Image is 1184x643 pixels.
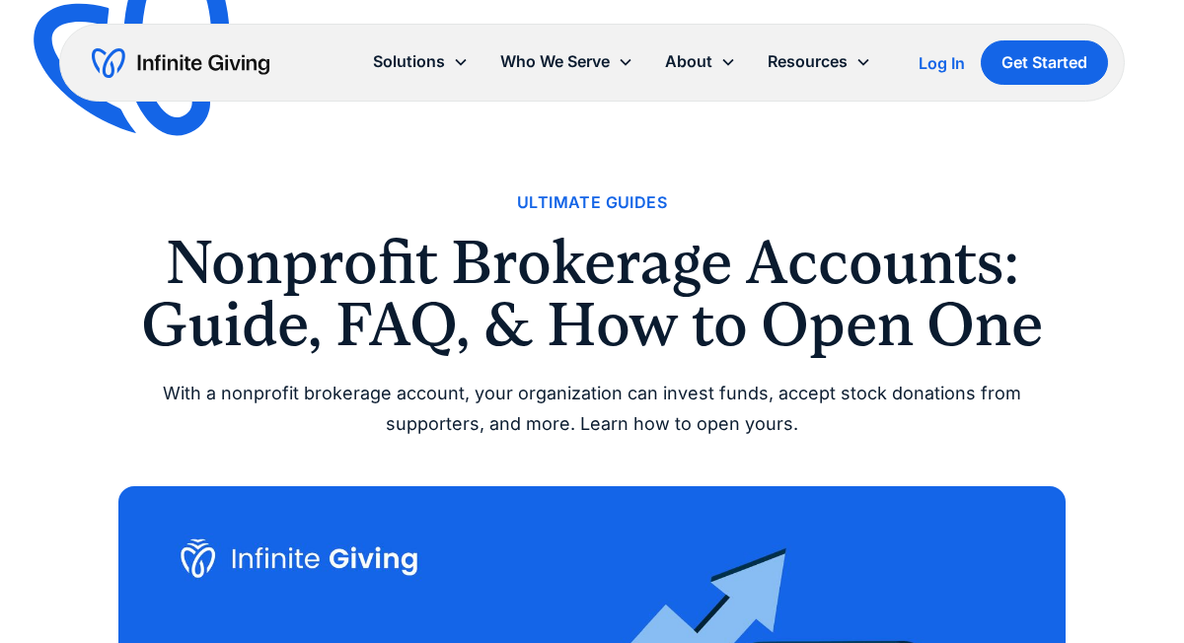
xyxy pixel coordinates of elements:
[919,55,965,71] div: Log In
[768,48,848,75] div: Resources
[357,40,484,83] div: Solutions
[92,47,269,79] a: home
[118,379,1066,439] div: With a nonprofit brokerage account, your organization can invest funds, accept stock donations fr...
[665,48,712,75] div: About
[500,48,610,75] div: Who We Serve
[649,40,752,83] div: About
[373,48,445,75] div: Solutions
[981,40,1108,85] a: Get Started
[517,189,667,216] a: Ultimate Guides
[118,232,1066,355] h1: Nonprofit Brokerage Accounts: Guide, FAQ, & How to Open One
[752,40,887,83] div: Resources
[484,40,649,83] div: Who We Serve
[919,51,965,75] a: Log In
